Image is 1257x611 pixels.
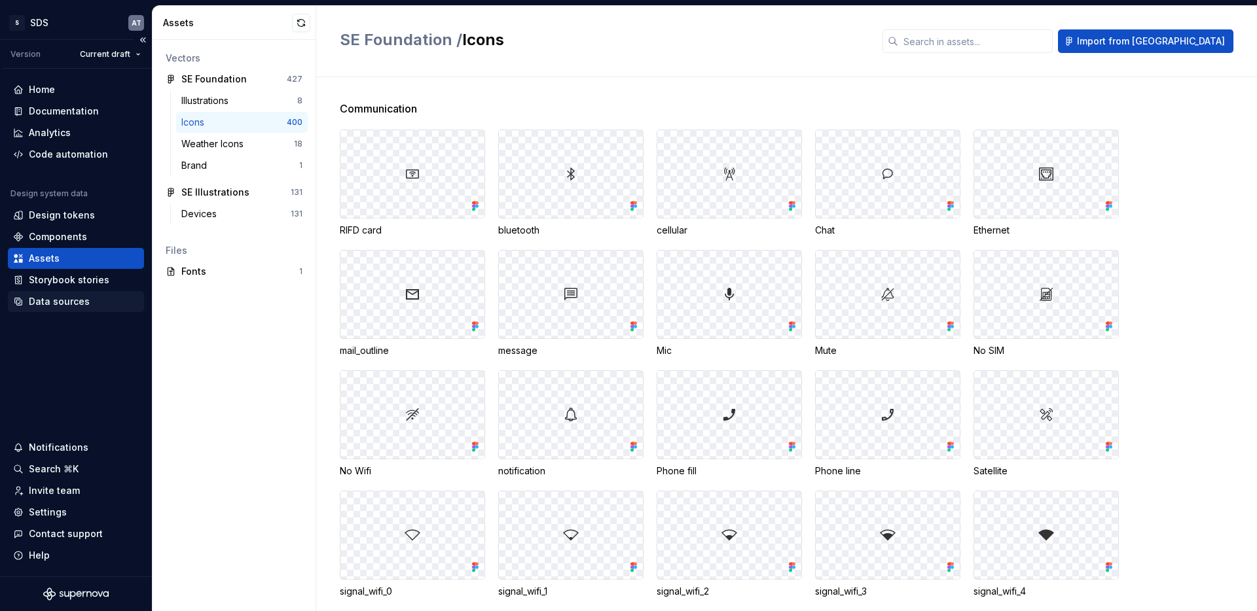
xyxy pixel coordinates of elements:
div: Satellite [974,464,1119,478]
div: 1 [299,266,302,277]
div: mail_outline [340,344,485,357]
a: Brand1 [176,155,308,176]
a: Design tokens [8,205,144,226]
div: Vectors [166,52,302,65]
a: Data sources [8,291,144,312]
button: Import from [GEOGRAPHIC_DATA] [1058,29,1233,53]
a: Icons400 [176,112,308,133]
div: Design system data [10,188,88,199]
div: Chat [815,224,960,237]
a: Components [8,226,144,247]
div: Settings [29,506,67,519]
div: 131 [291,187,302,198]
div: Mute [815,344,960,357]
span: SE Foundation / [340,30,462,49]
div: cellular [657,224,802,237]
a: Weather Icons18 [176,133,308,154]
a: Assets [8,248,144,269]
span: Import from [GEOGRAPHIC_DATA] [1077,35,1225,48]
div: Version [10,49,41,60]
svg: Supernova Logo [43,587,109,601]
span: Communication [340,101,417,116]
div: No Wifi [340,464,485,478]
a: Documentation [8,101,144,122]
div: No SIM [974,344,1119,357]
div: Help [29,549,50,562]
h2: Icons [340,29,867,50]
div: SDS [30,16,48,29]
a: Settings [8,502,144,523]
span: Current draft [80,49,130,60]
a: Devices131 [176,203,308,224]
div: Brand [181,159,212,172]
div: AT [132,18,141,28]
div: Invite team [29,484,80,497]
button: Collapse sidebar [134,31,152,49]
a: Illustrations8 [176,90,308,111]
a: Code automation [8,144,144,165]
div: signal_wifi_2 [657,585,802,598]
button: Search ⌘K [8,459,144,480]
div: 8 [297,96,302,106]
button: SSDSAT [3,9,149,37]
a: Invite team [8,480,144,501]
div: Phone fill [657,464,802,478]
div: Documentation [29,105,99,118]
div: Files [166,244,302,257]
div: Code automation [29,148,108,161]
div: Devices [181,207,222,220]
div: Assets [29,252,60,265]
div: Contact support [29,527,103,540]
a: Fonts1 [160,261,308,282]
div: Design tokens [29,209,95,222]
button: Notifications [8,437,144,458]
div: Components [29,230,87,243]
div: 427 [287,74,302,84]
div: Search ⌘K [29,463,79,476]
a: Storybook stories [8,270,144,290]
div: Storybook stories [29,273,109,287]
div: signal_wifi_3 [815,585,960,598]
input: Search in assets... [898,29,1053,53]
div: Illustrations [181,94,234,107]
div: Icons [181,116,209,129]
a: Home [8,79,144,100]
div: 18 [294,139,302,149]
div: Mic [657,344,802,357]
div: S [9,15,25,31]
div: Analytics [29,126,71,139]
div: Data sources [29,295,90,308]
button: Current draft [74,45,147,63]
div: Assets [163,16,292,29]
div: 131 [291,209,302,219]
div: Fonts [181,265,299,278]
a: SE Foundation427 [160,69,308,90]
div: signal_wifi_0 [340,585,485,598]
div: Home [29,83,55,96]
div: Ethernet [974,224,1119,237]
div: RIFD card [340,224,485,237]
a: Analytics [8,122,144,143]
div: SE Illustrations [181,186,249,199]
button: Contact support [8,523,144,544]
div: 400 [287,117,302,128]
div: Phone line [815,464,960,478]
div: message [498,344,644,357]
div: Notifications [29,441,88,454]
div: notification [498,464,644,478]
div: Weather Icons [181,137,249,150]
div: bluetooth [498,224,644,237]
div: SE Foundation [181,73,247,86]
div: signal_wifi_1 [498,585,644,598]
div: signal_wifi_4 [974,585,1119,598]
div: 1 [299,160,302,171]
a: SE Illustrations131 [160,182,308,203]
button: Help [8,545,144,566]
